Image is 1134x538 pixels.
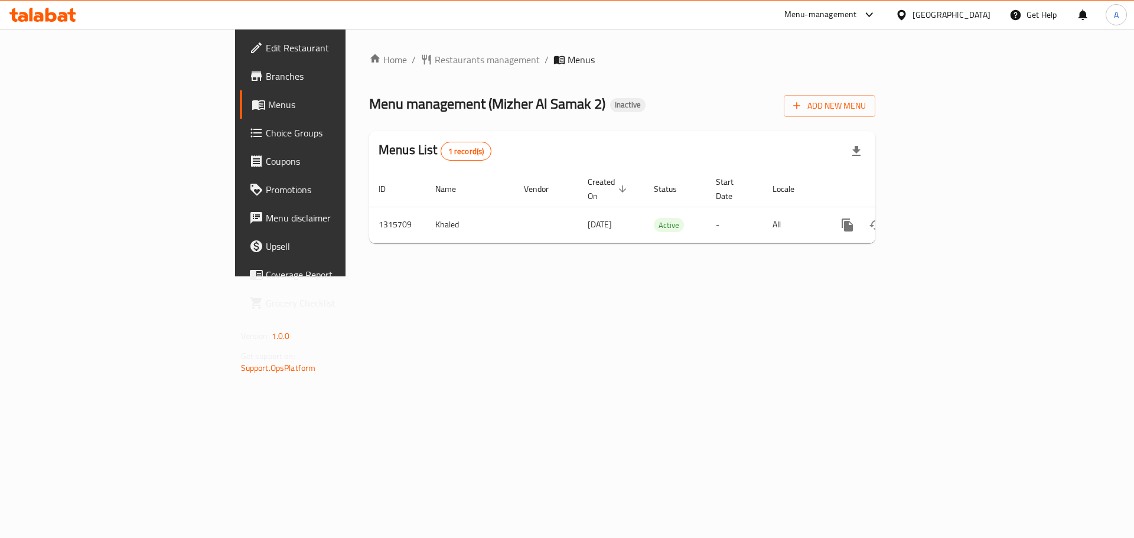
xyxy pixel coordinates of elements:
[240,90,425,119] a: Menus
[241,348,295,364] span: Get support on:
[435,53,540,67] span: Restaurants management
[240,147,425,175] a: Coupons
[266,211,415,225] span: Menu disclaimer
[240,289,425,317] a: Grocery Checklist
[240,62,425,90] a: Branches
[266,268,415,282] span: Coverage Report
[272,328,290,344] span: 1.0.0
[266,126,415,140] span: Choice Groups
[426,207,514,243] td: Khaled
[240,232,425,260] a: Upsell
[241,328,270,344] span: Version:
[441,142,492,161] div: Total records count
[913,8,990,21] div: [GEOGRAPHIC_DATA]
[441,146,491,157] span: 1 record(s)
[793,99,866,113] span: Add New Menu
[833,211,862,239] button: more
[379,141,491,161] h2: Menus List
[240,34,425,62] a: Edit Restaurant
[545,53,549,67] li: /
[763,207,824,243] td: All
[716,175,749,203] span: Start Date
[862,211,890,239] button: Change Status
[266,41,415,55] span: Edit Restaurant
[241,360,316,376] a: Support.OpsPlatform
[588,175,630,203] span: Created On
[268,97,415,112] span: Menus
[266,239,415,253] span: Upsell
[266,296,415,310] span: Grocery Checklist
[784,8,857,22] div: Menu-management
[369,53,875,67] nav: breadcrumb
[266,154,415,168] span: Coupons
[654,219,684,232] span: Active
[369,90,605,117] span: Menu management ( Mizher Al Samak 2 )
[568,53,595,67] span: Menus
[369,171,956,243] table: enhanced table
[654,218,684,232] div: Active
[524,182,564,196] span: Vendor
[240,175,425,204] a: Promotions
[1114,8,1119,21] span: A
[421,53,540,67] a: Restaurants management
[654,182,692,196] span: Status
[266,69,415,83] span: Branches
[773,182,810,196] span: Locale
[379,182,401,196] span: ID
[610,100,646,110] span: Inactive
[240,260,425,289] a: Coverage Report
[842,137,871,165] div: Export file
[588,217,612,232] span: [DATE]
[706,207,763,243] td: -
[240,204,425,232] a: Menu disclaimer
[240,119,425,147] a: Choice Groups
[610,98,646,112] div: Inactive
[435,182,471,196] span: Name
[784,95,875,117] button: Add New Menu
[824,171,956,207] th: Actions
[266,182,415,197] span: Promotions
